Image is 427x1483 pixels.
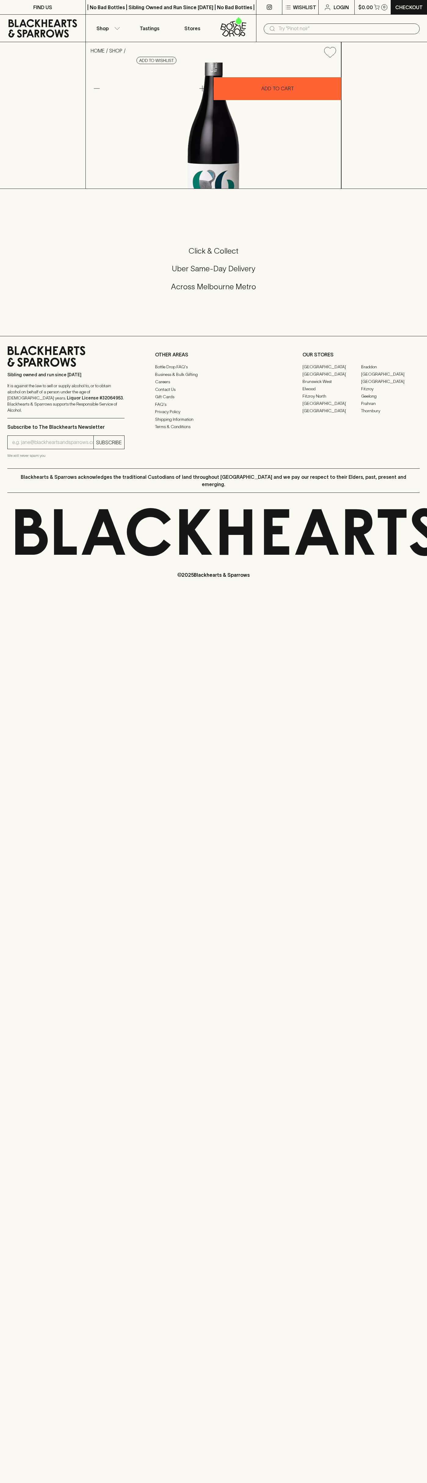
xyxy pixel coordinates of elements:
[7,282,420,292] h5: Across Melbourne Metro
[94,436,124,449] button: SUBSCRIBE
[155,416,272,423] a: Shipping Information
[96,25,109,32] p: Shop
[7,222,420,324] div: Call to action block
[136,57,176,64] button: Add to wishlist
[96,439,122,446] p: SUBSCRIBE
[302,400,361,407] a: [GEOGRAPHIC_DATA]
[302,351,420,358] p: OUR STORES
[7,423,125,431] p: Subscribe to The Blackhearts Newsletter
[7,372,125,378] p: Sibling owned and run since [DATE]
[361,400,420,407] a: Prahran
[155,363,272,371] a: Bottle Drop FAQ's
[128,15,171,42] a: Tastings
[361,370,420,378] a: [GEOGRAPHIC_DATA]
[155,386,272,393] a: Contact Us
[7,383,125,413] p: It is against the law to sell or supply alcohol to, or to obtain alcohol on behalf of a person un...
[91,48,105,53] a: HOME
[67,395,123,400] strong: Liquor License #32064953
[302,385,361,392] a: Elwood
[334,4,349,11] p: Login
[7,264,420,274] h5: Uber Same-Day Delivery
[155,378,272,386] a: Careers
[171,15,214,42] a: Stores
[278,24,415,34] input: Try "Pinot noir"
[86,63,341,189] img: 41482.png
[322,45,338,60] button: Add to wishlist
[395,4,423,11] p: Checkout
[12,473,415,488] p: Blackhearts & Sparrows acknowledges the traditional Custodians of land throughout [GEOGRAPHIC_DAT...
[361,392,420,400] a: Geelong
[7,453,125,459] p: We will never spam you
[155,401,272,408] a: FAQ's
[155,408,272,416] a: Privacy Policy
[302,392,361,400] a: Fitzroy North
[155,351,272,358] p: OTHER AREAS
[184,25,200,32] p: Stores
[361,363,420,370] a: Braddon
[358,4,373,11] p: $0.00
[261,85,294,92] p: ADD TO CART
[361,378,420,385] a: [GEOGRAPHIC_DATA]
[7,246,420,256] h5: Click & Collect
[214,77,341,100] button: ADD TO CART
[155,423,272,431] a: Terms & Conditions
[293,4,316,11] p: Wishlist
[361,385,420,392] a: Fitzroy
[383,5,385,9] p: 0
[109,48,122,53] a: SHOP
[361,407,420,414] a: Thornbury
[155,371,272,378] a: Business & Bulk Gifting
[12,438,93,447] input: e.g. jane@blackheartsandsparrows.com.au
[302,407,361,414] a: [GEOGRAPHIC_DATA]
[155,393,272,401] a: Gift Cards
[302,370,361,378] a: [GEOGRAPHIC_DATA]
[302,363,361,370] a: [GEOGRAPHIC_DATA]
[33,4,52,11] p: FIND US
[140,25,159,32] p: Tastings
[302,378,361,385] a: Brunswick West
[86,15,128,42] button: Shop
